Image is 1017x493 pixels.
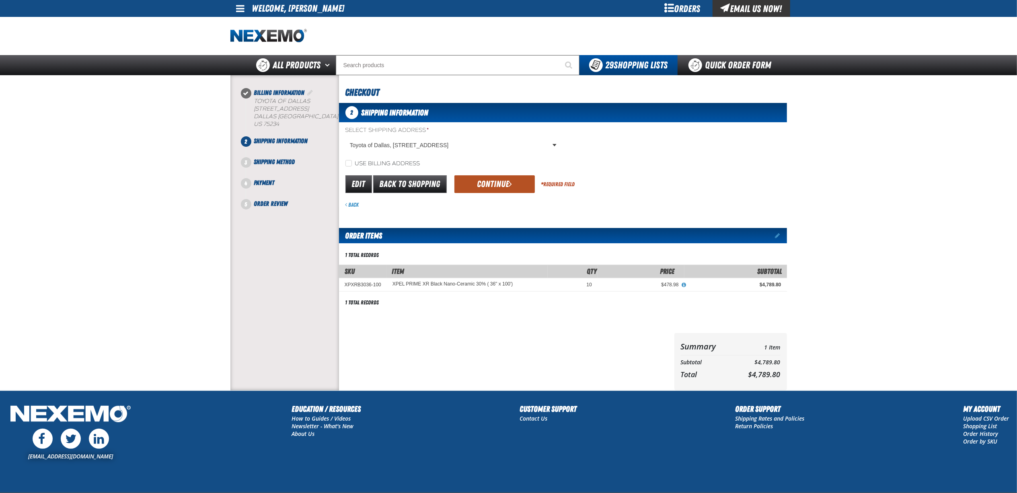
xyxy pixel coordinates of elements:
[350,141,551,150] span: Toyota of Dallas, [STREET_ADDRESS]
[541,181,575,188] div: Required Field
[579,55,678,75] button: You have 29 Shopping Lists. Open to view details
[273,58,321,72] span: All Products
[246,157,339,178] li: Shipping Method. Step 3 of 5. Not Completed
[241,178,251,189] span: 4
[292,422,354,430] a: Newsletter - What's New
[345,106,358,119] span: 2
[254,113,277,120] span: DALLAS
[681,368,733,381] th: Total
[306,89,314,97] a: Edit Billing Information
[603,281,679,288] div: $478.98
[690,281,781,288] div: $4,789.80
[345,267,355,275] a: SKU
[246,88,339,136] li: Billing Information. Step 1 of 5. Completed
[345,175,372,193] a: Edit
[660,267,675,275] span: Price
[339,278,387,291] td: XPXRB3036-100
[278,113,339,120] span: [GEOGRAPHIC_DATA]
[733,357,780,368] td: $4,789.80
[963,438,997,445] a: Order by SKU
[292,430,315,438] a: About Us
[254,179,275,187] span: Payment
[254,98,310,105] span: Toyota of Dallas
[345,87,380,98] span: Checkout
[520,415,547,422] a: Contact Us
[8,403,133,427] img: Nexemo Logo
[679,281,689,289] button: View All Prices for XPEL PRIME XR Black Nano-Ceramic 30% ( 36" x 100')
[246,136,339,157] li: Shipping Information. Step 2 of 5. Not Completed
[240,88,339,209] nav: Checkout steps. Current step is Shipping Information. Step 2 of 5
[736,403,805,415] h2: Order Support
[736,415,805,422] a: Shipping Rates and Policies
[292,415,351,422] a: How to Guides / Videos
[241,157,251,168] span: 3
[559,55,579,75] button: Start Searching
[264,121,279,127] bdo: 75234
[254,121,262,127] span: US
[392,267,404,275] span: Item
[678,55,787,75] a: Quick Order Form
[339,228,382,243] h2: Order Items
[963,403,1009,415] h2: My Account
[345,299,379,306] div: 1 total records
[254,105,309,112] span: [STREET_ADDRESS]
[963,430,998,438] a: Order History
[606,60,614,71] strong: 29
[454,175,535,193] button: Continue
[246,178,339,199] li: Payment. Step 4 of 5. Not Completed
[345,251,379,259] div: 1 total records
[254,137,308,145] span: Shipping Information
[28,452,113,460] a: [EMAIL_ADDRESS][DOMAIN_NAME]
[254,158,295,166] span: Shipping Method
[681,357,733,368] th: Subtotal
[373,175,447,193] a: Back to Shopping
[587,267,597,275] span: Qty
[323,55,336,75] button: Open All Products pages
[606,60,668,71] span: Shopping Lists
[230,29,307,43] a: Home
[345,160,420,168] label: Use billing address
[292,403,361,415] h2: Education / Resources
[362,108,429,117] span: Shipping Information
[254,200,288,207] span: Order Review
[775,233,787,238] a: Edit items
[520,403,577,415] h2: Customer Support
[587,282,592,288] span: 10
[246,199,339,209] li: Order Review. Step 5 of 5. Not Completed
[230,29,307,43] img: Nexemo logo
[748,370,781,379] span: $4,789.80
[345,127,560,134] label: Select Shipping Address
[681,339,733,353] th: Summary
[254,89,305,97] span: Billing Information
[345,160,352,166] input: Use billing address
[963,422,997,430] a: Shopping List
[733,339,780,353] td: 1 Item
[963,415,1009,422] a: Upload CSV Order
[241,136,251,147] span: 2
[336,55,579,75] input: Search
[758,267,782,275] span: Subtotal
[392,281,513,287] : XPEL PRIME XR Black Nano-Ceramic 30% ( 36" x 100')
[345,201,359,208] a: Back
[736,422,773,430] a: Return Policies
[241,199,251,210] span: 5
